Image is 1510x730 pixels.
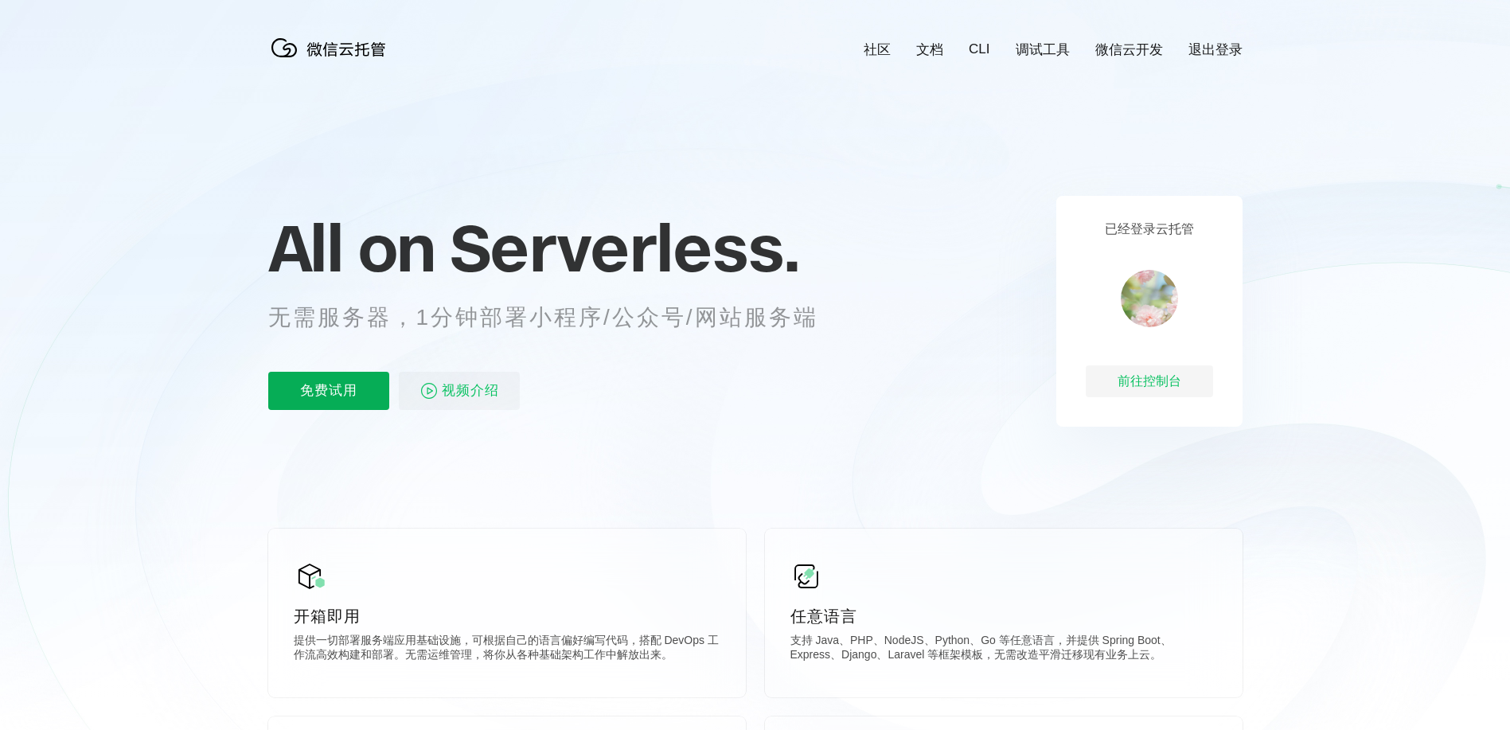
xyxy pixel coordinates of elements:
[268,208,435,287] span: All on
[1086,365,1213,397] div: 前往控制台
[450,208,799,287] span: Serverless.
[268,53,396,66] a: 微信云托管
[1016,41,1070,59] a: 调试工具
[790,605,1217,627] p: 任意语言
[268,32,396,64] img: 微信云托管
[294,634,720,666] p: 提供一切部署服务端应用基础设施，可根据自己的语言偏好编写代码，搭配 DevOps 工作流高效构建和部署。无需运维管理，将你从各种基础架构工作中解放出来。
[916,41,943,59] a: 文档
[268,372,389,410] p: 免费试用
[294,605,720,627] p: 开箱即用
[864,41,891,59] a: 社区
[442,372,499,410] span: 视频介绍
[1095,41,1163,59] a: 微信云开发
[1105,221,1194,238] p: 已经登录云托管
[419,381,439,400] img: video_play.svg
[790,634,1217,666] p: 支持 Java、PHP、NodeJS、Python、Go 等任意语言，并提供 Spring Boot、Express、Django、Laravel 等框架模板，无需改造平滑迁移现有业务上云。
[1188,41,1243,59] a: 退出登录
[969,41,989,57] a: CLI
[268,302,848,334] p: 无需服务器，1分钟部署小程序/公众号/网站服务端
